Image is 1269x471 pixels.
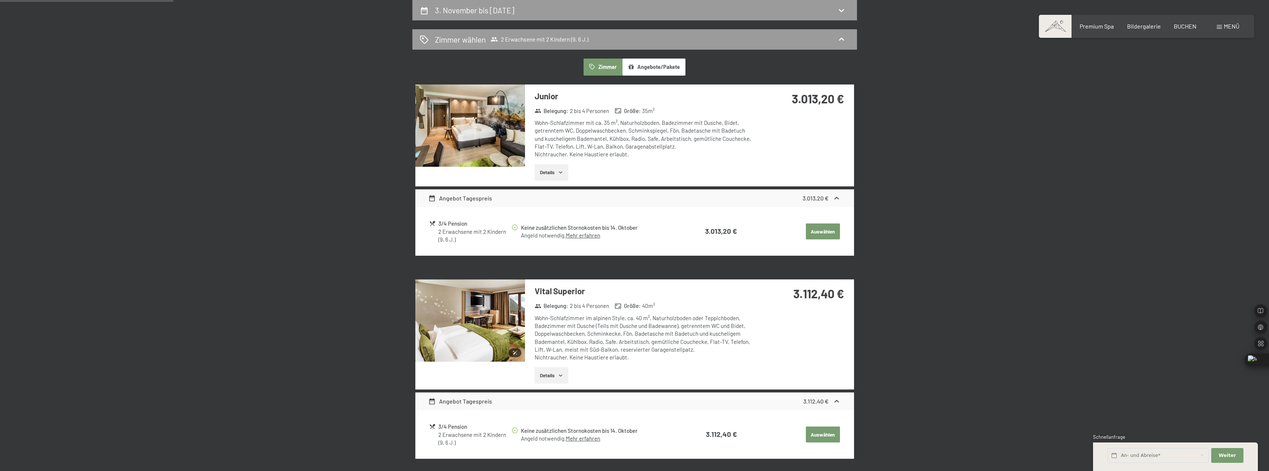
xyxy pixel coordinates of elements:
[438,228,511,244] div: 2 Erwachsene mit 2 Kindern (9, 6 J.)
[584,59,622,76] button: Zimmer
[535,119,755,158] div: Wohn-Schlafzimmer mit ca. 35 m², Naturholzboden, Badezimmer mit Dusche, Bidet, getrenntem WC, Dop...
[1174,23,1196,30] a: BUCHEN
[806,223,840,240] button: Auswählen
[622,59,685,76] button: Angebote/Pakete
[415,392,854,410] div: Angebot Tagespreis3.112,40 €
[535,314,755,362] div: Wohn-Schlafzimmer im alpinen Style, ca. 40 m², Naturholzboden oder Teppichboden, Badezimmer mit D...
[535,285,755,297] h3: Vital Superior
[535,367,568,384] button: Details
[566,435,600,442] a: Mehr erfahren
[415,189,854,207] div: Angebot Tagespreis3.013,20 €
[803,195,828,202] strong: 3.013,20 €
[705,227,737,235] strong: 3.013,20 €
[1127,23,1161,30] a: Bildergalerie
[535,164,568,180] button: Details
[615,107,641,115] strong: Größe :
[535,302,568,310] strong: Belegung :
[1093,434,1125,440] span: Schnellanfrage
[535,107,568,115] strong: Belegung :
[438,431,511,447] div: 2 Erwachsene mit 2 Kindern (9, 6 J.)
[415,84,525,167] img: mss_renderimg.php
[435,6,514,15] h2: 3. November bis [DATE]
[793,286,844,301] strong: 3.112,40 €
[792,92,844,106] strong: 3.013,20 €
[706,430,737,438] strong: 3.112,40 €
[491,36,588,43] span: 2 Erwachsene mit 2 Kindern (9, 6 J.)
[521,232,675,239] div: Angeld notwendig.
[642,302,655,310] span: 40 m²
[1219,452,1236,459] span: Weiter
[570,107,609,115] span: 2 bis 4 Personen
[428,194,492,203] div: Angebot Tagespreis
[1224,23,1239,30] span: Menü
[415,279,525,362] img: mss_renderimg.php
[435,34,486,45] h2: Zimmer wählen
[521,427,675,435] div: Keine zusätzlichen Stornokosten bis 14. Oktober
[615,302,641,310] strong: Größe :
[570,302,609,310] span: 2 bis 4 Personen
[803,398,828,405] strong: 3.112,40 €
[521,435,675,442] div: Angeld notwendig.
[642,107,655,115] span: 35 m²
[521,223,675,232] div: Keine zusätzlichen Stornokosten bis 14. Oktober
[806,427,840,443] button: Auswählen
[535,90,755,102] h3: Junior
[428,397,492,406] div: Angebot Tagespreis
[1211,448,1243,463] button: Weiter
[566,232,600,239] a: Mehr erfahren
[438,219,511,228] div: 3/4 Pension
[1080,23,1114,30] a: Premium Spa
[438,422,511,431] div: 3/4 Pension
